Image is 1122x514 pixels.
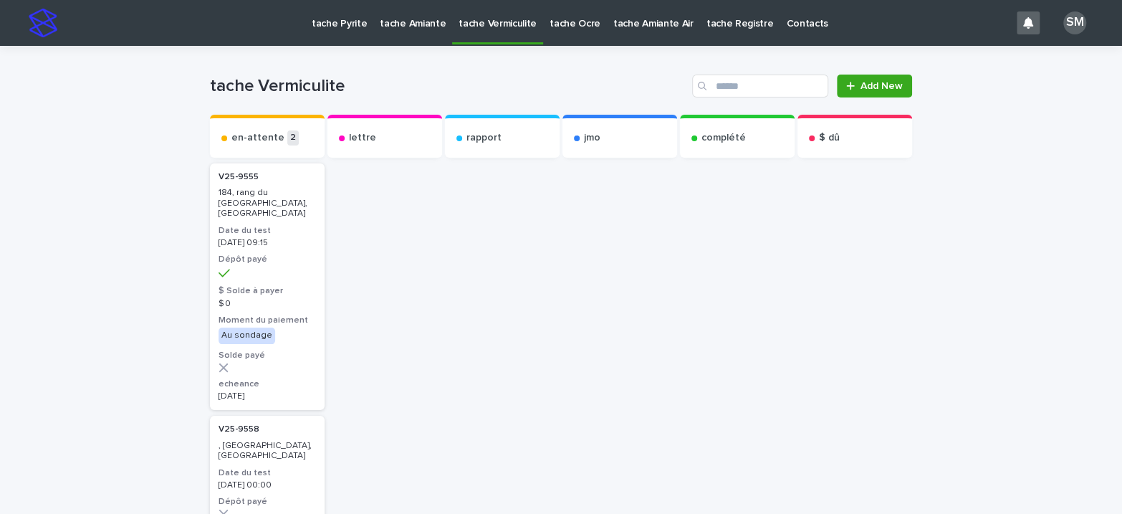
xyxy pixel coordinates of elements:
h1: tache Vermiculite [210,76,686,97]
h3: Moment du paiement [219,315,316,326]
p: [DATE] 09:15 [219,238,316,248]
p: $ 0 [219,299,316,309]
p: complété [701,132,746,144]
h3: echeance [219,379,316,390]
span: Add New [860,81,903,91]
p: 2 [287,130,299,146]
div: Au sondage [219,328,275,343]
h3: Dépôt payé [219,254,316,265]
a: V25-9555 184, rang du [GEOGRAPHIC_DATA], [GEOGRAPHIC_DATA]Date du test[DATE] 09:15Dépôt payé$ Sol... [210,163,325,410]
h3: $ Solde à payer [219,285,316,297]
p: $ dû [819,132,840,144]
h3: Date du test [219,225,316,237]
p: V25-9555 [219,172,259,182]
p: en-attente [231,132,284,144]
p: [DATE] 00:00 [219,480,316,490]
p: 184, rang du [GEOGRAPHIC_DATA], [GEOGRAPHIC_DATA] [219,188,316,219]
h3: Date du test [219,467,316,479]
p: lettre [349,132,376,144]
img: stacker-logo-s-only.png [29,9,57,37]
h3: Dépôt payé [219,496,316,508]
p: jmo [584,132,600,144]
h3: Solde payé [219,350,316,361]
p: V25-9558 [219,424,259,434]
a: Add New [837,75,912,97]
input: Search [692,75,828,97]
p: rapport [466,132,502,144]
p: [DATE] [219,391,316,401]
p: , [GEOGRAPHIC_DATA], [GEOGRAPHIC_DATA] [219,441,316,462]
div: SM [1063,11,1086,34]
